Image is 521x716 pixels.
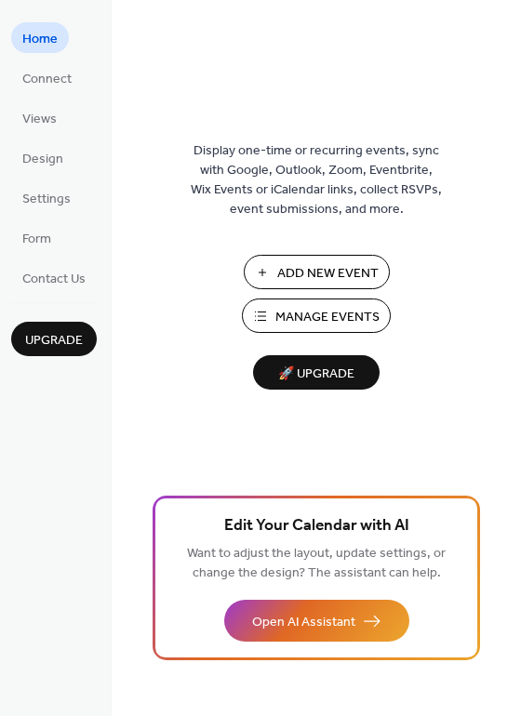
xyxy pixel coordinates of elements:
[11,182,82,213] a: Settings
[11,262,97,293] a: Contact Us
[275,308,380,327] span: Manage Events
[11,102,68,133] a: Views
[252,613,355,632] span: Open AI Assistant
[224,513,409,539] span: Edit Your Calendar with AI
[22,30,58,49] span: Home
[264,362,368,387] span: 🚀 Upgrade
[187,541,446,586] span: Want to adjust the layout, update settings, or change the design? The assistant can help.
[253,355,380,390] button: 🚀 Upgrade
[244,255,390,289] button: Add New Event
[11,322,97,356] button: Upgrade
[22,70,72,89] span: Connect
[22,230,51,249] span: Form
[224,600,409,642] button: Open AI Assistant
[22,270,86,289] span: Contact Us
[242,298,391,333] button: Manage Events
[11,62,83,93] a: Connect
[22,110,57,129] span: Views
[11,22,69,53] a: Home
[22,150,63,169] span: Design
[277,264,379,284] span: Add New Event
[11,222,62,253] a: Form
[191,141,442,219] span: Display one-time or recurring events, sync with Google, Outlook, Zoom, Eventbrite, Wix Events or ...
[25,331,83,351] span: Upgrade
[22,190,71,209] span: Settings
[11,142,74,173] a: Design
